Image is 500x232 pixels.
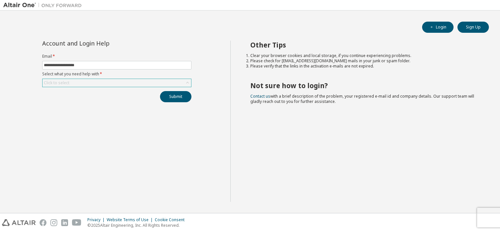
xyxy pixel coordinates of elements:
[160,91,191,102] button: Submit
[457,22,489,33] button: Sign Up
[422,22,454,33] button: Login
[3,2,85,9] img: Altair One
[107,217,155,222] div: Website Terms of Use
[250,93,270,99] a: Contact us
[250,58,477,64] li: Please check for [EMAIL_ADDRESS][DOMAIN_NAME] mails in your junk or spam folder.
[250,81,477,90] h2: Not sure how to login?
[87,222,188,228] p: © 2025 Altair Engineering, Inc. All Rights Reserved.
[43,79,191,87] div: Click to select
[42,41,162,46] div: Account and Login Help
[61,219,68,226] img: linkedin.svg
[40,219,46,226] img: facebook.svg
[155,217,188,222] div: Cookie Consent
[72,219,81,226] img: youtube.svg
[87,217,107,222] div: Privacy
[2,219,36,226] img: altair_logo.svg
[250,64,477,69] li: Please verify that the links in the activation e-mails are not expired.
[50,219,57,226] img: instagram.svg
[44,80,69,86] div: Click to select
[42,54,191,59] label: Email
[250,93,474,104] span: with a brief description of the problem, your registered e-mail id and company details. Our suppo...
[250,53,477,58] li: Clear your browser cookies and local storage, if you continue experiencing problems.
[250,41,477,49] h2: Other Tips
[42,71,191,77] label: Select what you need help with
